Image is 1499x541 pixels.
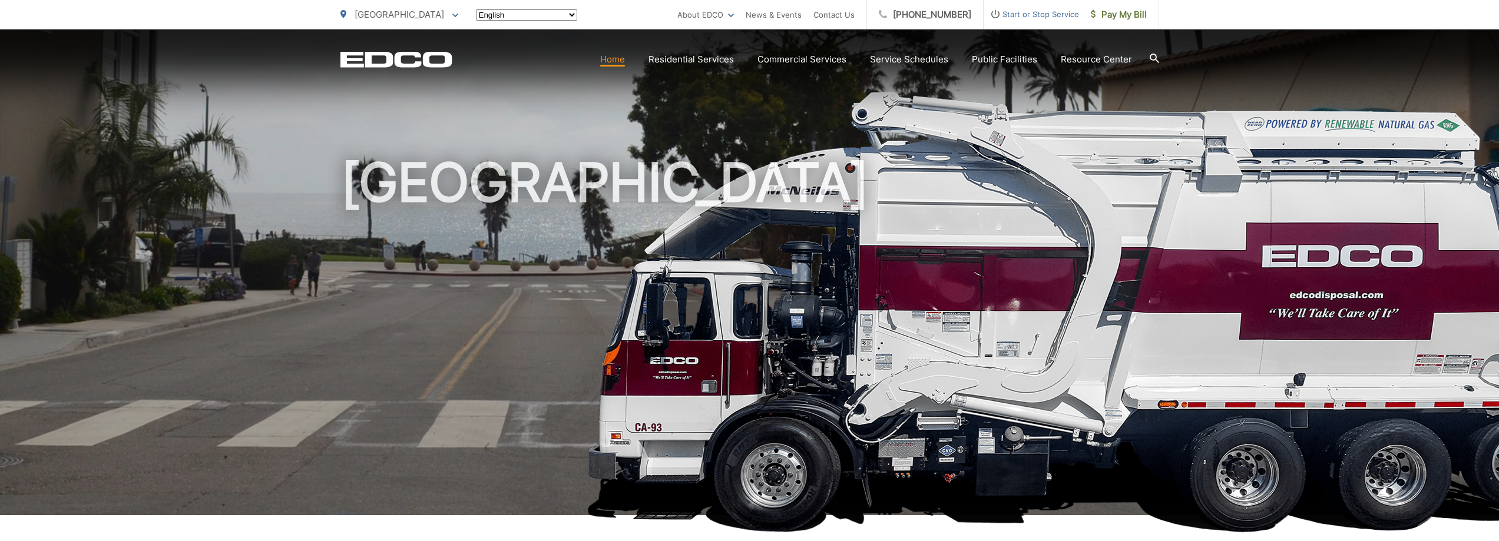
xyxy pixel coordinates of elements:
[813,8,855,22] a: Contact Us
[340,51,452,68] a: EDCD logo. Return to the homepage.
[1061,52,1132,67] a: Resource Center
[1091,8,1147,22] span: Pay My Bill
[600,52,625,67] a: Home
[972,52,1037,67] a: Public Facilities
[476,9,577,21] select: Select a language
[340,153,1159,526] h1: [GEOGRAPHIC_DATA]
[648,52,734,67] a: Residential Services
[677,8,734,22] a: About EDCO
[870,52,948,67] a: Service Schedules
[355,9,444,20] span: [GEOGRAPHIC_DATA]
[757,52,846,67] a: Commercial Services
[746,8,802,22] a: News & Events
